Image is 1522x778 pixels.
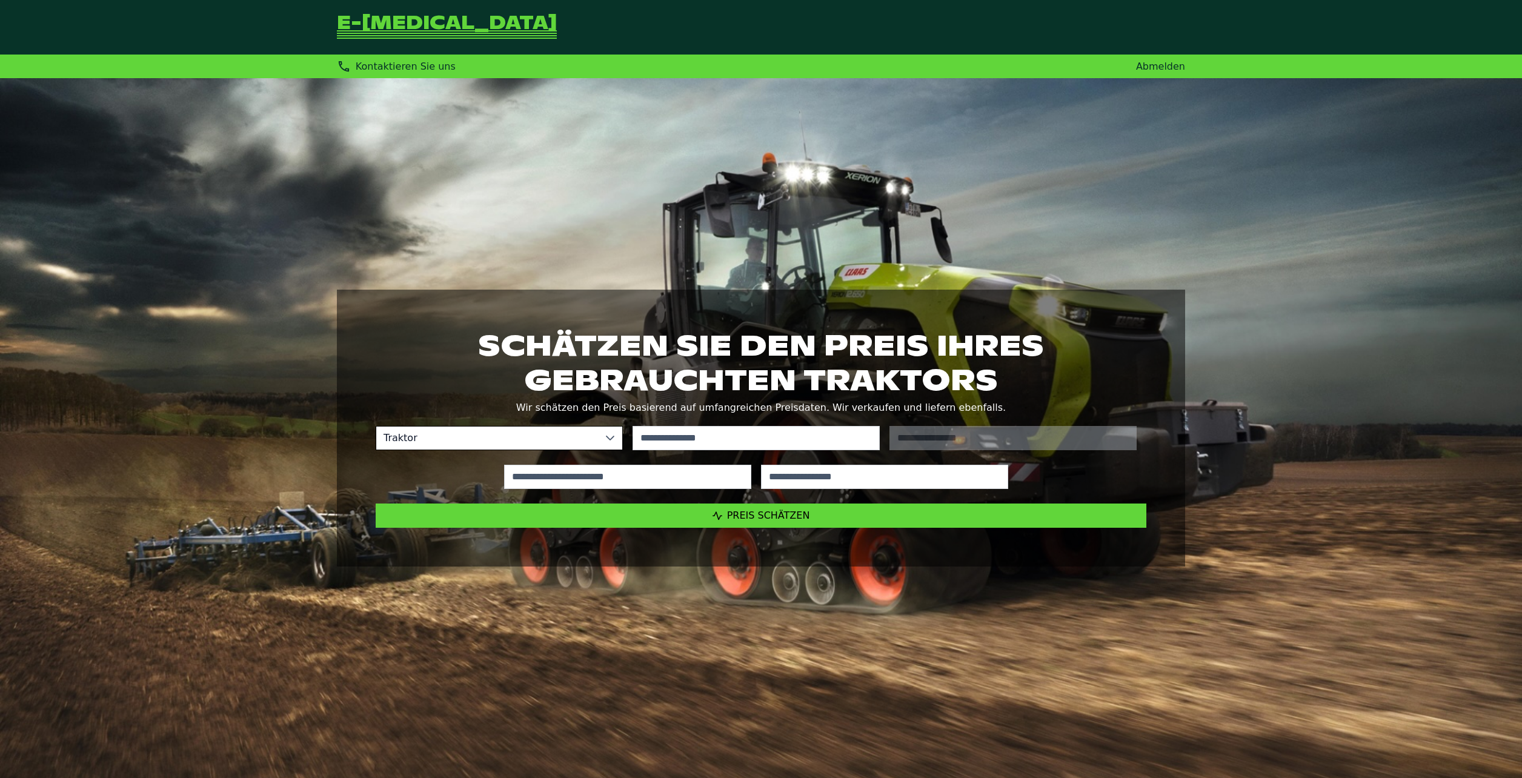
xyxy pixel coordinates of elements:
div: Kontaktieren Sie uns [337,59,456,73]
span: Kontaktieren Sie uns [356,61,456,72]
p: Wir schätzen den Preis basierend auf umfangreichen Preisdaten. Wir verkaufen und liefern ebenfalls. [376,399,1146,416]
button: Preis schätzen [376,504,1146,528]
span: Preis schätzen [727,510,810,521]
h1: Schätzen Sie den Preis Ihres gebrauchten Traktors [376,328,1146,396]
a: Abmelden [1136,61,1185,72]
a: Zurück zur Startseite [337,15,557,40]
span: Traktor [376,427,598,450]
